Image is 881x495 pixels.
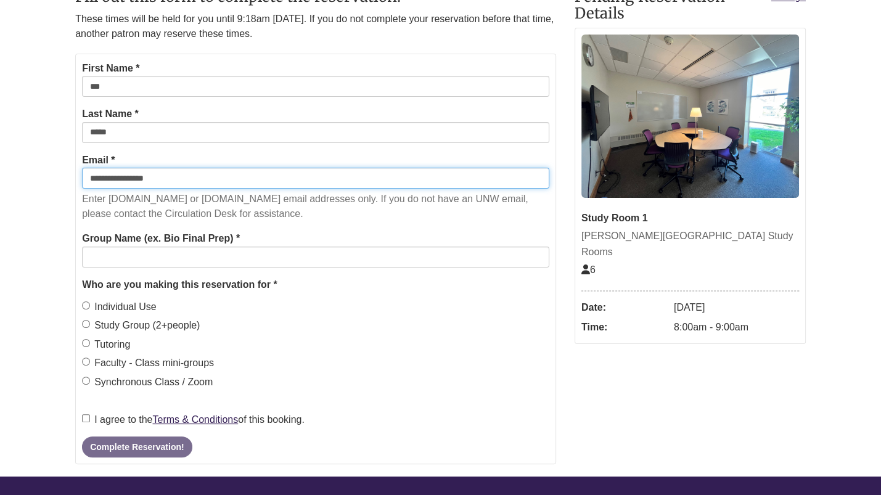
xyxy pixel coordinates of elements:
[581,35,799,198] img: Study Room 1
[82,377,90,385] input: Synchronous Class / Zoom
[82,277,549,293] legend: Who are you making this reservation for *
[82,374,213,390] label: Synchronous Class / Zoom
[82,337,130,353] label: Tutoring
[82,320,90,328] input: Study Group (2+people)
[581,210,799,226] div: Study Room 1
[674,298,799,317] dd: [DATE]
[82,339,90,347] input: Tutoring
[581,317,668,337] dt: Time:
[82,106,139,122] label: Last Name *
[82,436,192,457] button: Complete Reservation!
[82,231,240,247] label: Group Name (ex. Bio Final Prep) *
[82,299,157,315] label: Individual Use
[581,228,799,260] div: [PERSON_NAME][GEOGRAPHIC_DATA] Study Rooms
[581,298,668,317] dt: Date:
[82,301,90,309] input: Individual Use
[82,317,200,333] label: Study Group (2+people)
[152,414,238,425] a: Terms & Conditions
[82,358,90,366] input: Faculty - Class mini-groups
[82,412,305,428] label: I agree to the of this booking.
[75,12,556,41] p: These times will be held for you until 9:18am [DATE]. If you do not complete your reservation bef...
[82,192,549,221] p: Enter [DOMAIN_NAME] or [DOMAIN_NAME] email addresses only. If you do not have an UNW email, pleas...
[82,414,90,422] input: I agree to theTerms & Conditionsof this booking.
[581,264,596,275] span: The capacity of this space
[674,317,799,337] dd: 8:00am - 9:00am
[82,152,115,168] label: Email *
[82,355,214,371] label: Faculty - Class mini-groups
[82,60,139,76] label: First Name *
